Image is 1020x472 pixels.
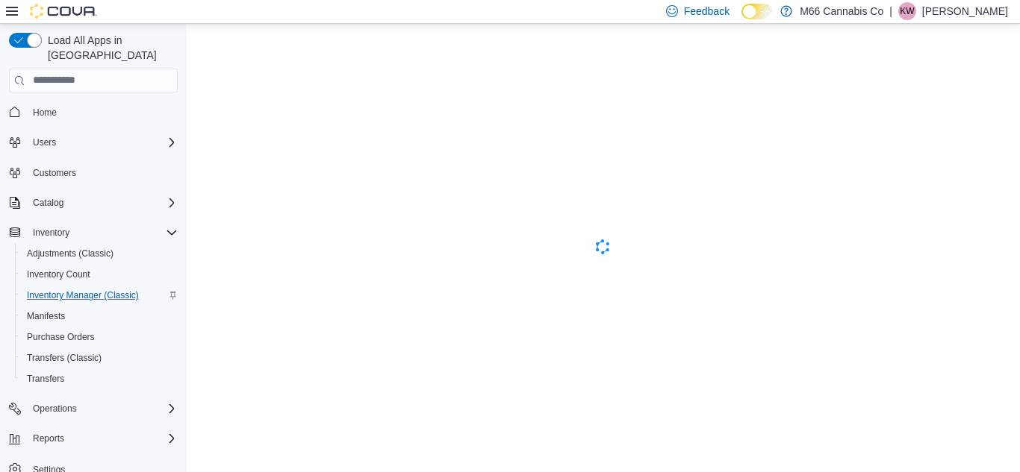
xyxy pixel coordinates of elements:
span: Inventory Manager (Classic) [21,286,178,304]
button: Manifests [15,306,184,327]
span: Adjustments (Classic) [27,248,113,259]
span: Inventory [33,227,69,239]
span: Reports [27,429,178,447]
button: Reports [27,429,70,447]
span: Load All Apps in [GEOGRAPHIC_DATA] [42,33,178,63]
span: Home [33,107,57,119]
input: Dark Mode [741,4,773,19]
span: Inventory Count [21,265,178,283]
span: Catalog [33,197,63,209]
button: Inventory [27,224,75,242]
span: Transfers [27,373,64,385]
span: Inventory [27,224,178,242]
a: Purchase Orders [21,328,101,346]
button: Catalog [3,192,184,213]
span: Transfers [21,370,178,388]
span: Dark Mode [741,19,742,20]
span: Purchase Orders [21,328,178,346]
p: | [889,2,892,20]
span: Inventory Count [27,268,90,280]
span: Manifests [21,307,178,325]
button: Operations [3,398,184,419]
a: Customers [27,164,82,182]
button: Inventory Count [15,264,184,285]
span: Home [27,103,178,122]
a: Transfers (Classic) [21,349,108,367]
span: Operations [33,403,77,415]
span: Purchase Orders [27,331,95,343]
a: Manifests [21,307,71,325]
span: Customers [27,163,178,182]
span: Feedback [684,4,730,19]
span: Inventory Manager (Classic) [27,289,139,301]
a: Home [27,104,63,122]
a: Inventory Manager (Classic) [21,286,145,304]
button: Catalog [27,194,69,212]
p: [PERSON_NAME] [922,2,1008,20]
img: Cova [30,4,97,19]
button: Reports [3,428,184,449]
p: M66 Cannabis Co [800,2,883,20]
span: Transfers (Classic) [21,349,178,367]
button: Customers [3,162,184,183]
span: Adjustments (Classic) [21,245,178,262]
span: Users [27,133,178,151]
button: Users [27,133,62,151]
span: Customers [33,167,76,179]
a: Inventory Count [21,265,96,283]
span: Operations [27,400,178,418]
button: Home [3,101,184,123]
div: Kattie Walters [898,2,916,20]
button: Inventory [3,222,184,243]
button: Adjustments (Classic) [15,243,184,264]
a: Adjustments (Classic) [21,245,119,262]
button: Users [3,132,184,153]
span: Manifests [27,310,65,322]
span: Reports [33,432,64,444]
button: Operations [27,400,83,418]
a: Transfers [21,370,70,388]
button: Inventory Manager (Classic) [15,285,184,306]
button: Purchase Orders [15,327,184,347]
span: KW [900,2,914,20]
button: Transfers (Classic) [15,347,184,368]
span: Transfers (Classic) [27,352,102,364]
button: Transfers [15,368,184,389]
span: Catalog [27,194,178,212]
span: Users [33,136,56,148]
